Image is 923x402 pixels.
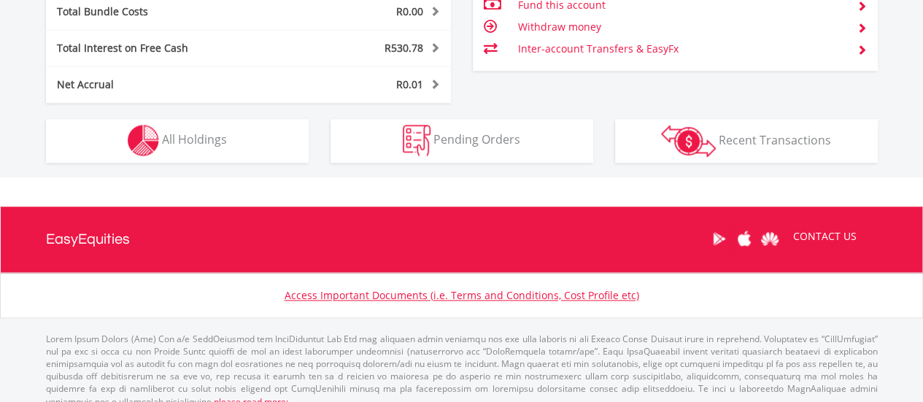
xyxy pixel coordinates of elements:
span: R0.01 [396,77,423,91]
button: Pending Orders [331,119,593,163]
td: Withdraw money [517,16,845,38]
div: Total Bundle Costs [46,4,282,19]
span: All Holdings [162,131,227,147]
div: Total Interest on Free Cash [46,41,282,55]
a: Google Play [706,216,732,261]
a: Huawei [757,216,783,261]
a: CONTACT US [783,216,867,257]
a: Apple [732,216,757,261]
button: Recent Transactions [615,119,878,163]
a: Access Important Documents (i.e. Terms and Conditions, Cost Profile etc) [285,288,639,302]
img: holdings-wht.png [128,125,159,156]
span: Recent Transactions [719,131,831,147]
a: EasyEquities [46,206,130,272]
img: transactions-zar-wht.png [661,125,716,157]
div: Net Accrual [46,77,282,92]
img: pending_instructions-wht.png [403,125,430,156]
td: Inter-account Transfers & EasyFx [517,38,845,60]
span: Pending Orders [433,131,520,147]
button: All Holdings [46,119,309,163]
span: R530.78 [385,41,423,55]
span: R0.00 [396,4,423,18]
